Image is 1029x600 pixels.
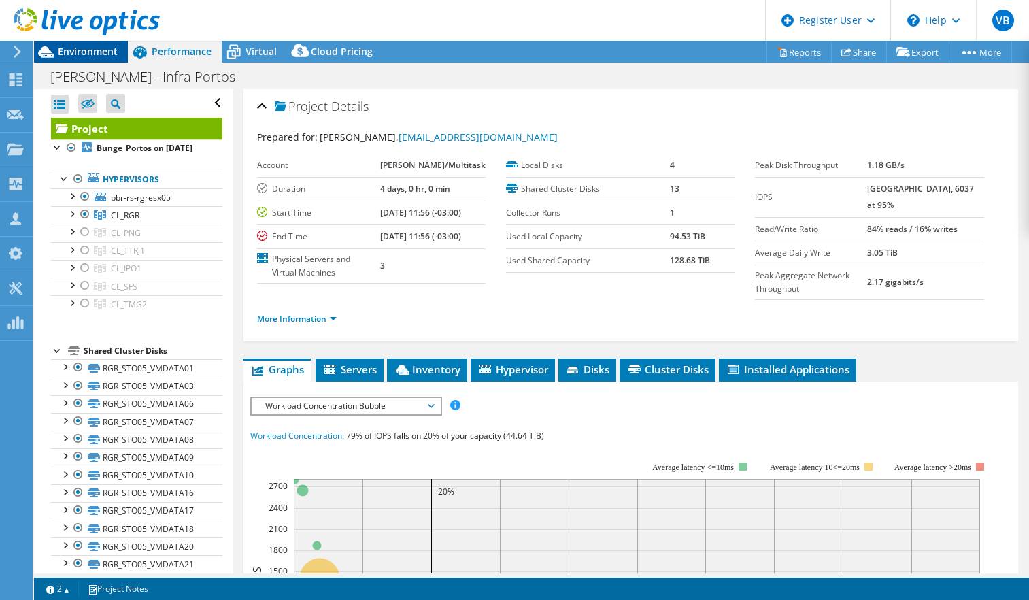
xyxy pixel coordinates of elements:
[506,230,670,244] label: Used Local Capacity
[258,398,433,414] span: Workload Concentration Bubble
[257,252,380,280] label: Physical Servers and Virtual Machines
[51,573,222,591] a: RGR_STO05_VMDATA22
[755,190,866,204] label: IOPS
[275,100,328,114] span: Project
[506,182,670,196] label: Shared Cluster Disks
[111,227,141,239] span: CL_PNG
[111,263,141,274] span: CL_IPO1
[269,544,288,556] text: 1800
[257,230,380,244] label: End Time
[51,206,222,224] a: CL_RGR
[755,222,866,236] label: Read/Write Ratio
[51,278,222,295] a: CL_SFS
[867,159,905,171] b: 1.18 GB/s
[626,363,709,376] span: Cluster Disks
[670,159,675,171] b: 4
[51,448,222,466] a: RGR_STO05_VMDATA09
[246,45,277,58] span: Virtual
[250,363,304,376] span: Graphs
[506,254,670,267] label: Used Shared Capacity
[380,207,461,218] b: [DATE] 11:56 (-03:00)
[58,45,118,58] span: Environment
[84,343,222,359] div: Shared Cluster Disks
[506,159,670,172] label: Local Disks
[111,281,137,293] span: CL_SFS
[949,41,1012,63] a: More
[257,159,380,172] label: Account
[51,484,222,502] a: RGR_STO05_VMDATA16
[51,295,222,313] a: CL_TMG2
[51,224,222,241] a: CL_PNG
[565,363,609,376] span: Disks
[322,363,377,376] span: Servers
[111,210,139,221] span: CL_RGR
[51,413,222,431] a: RGR_STO05_VMDATA07
[886,41,949,63] a: Export
[831,41,887,63] a: Share
[670,254,710,266] b: 128.68 TiB
[37,580,79,597] a: 2
[380,183,450,195] b: 4 days, 0 hr, 0 min
[111,245,145,256] span: CL_TTRJ1
[380,231,461,242] b: [DATE] 11:56 (-03:00)
[670,207,675,218] b: 1
[257,206,380,220] label: Start Time
[44,69,256,84] h1: [PERSON_NAME] - Infra Portos
[766,41,832,63] a: Reports
[867,276,924,288] b: 2.17 gigabits/s
[770,463,860,472] tspan: Average latency 10<=20ms
[320,131,558,144] span: [PERSON_NAME],
[51,188,222,206] a: bbr-rs-rgresx05
[867,223,958,235] b: 84% reads / 16% writes
[311,45,373,58] span: Cloud Pricing
[269,523,288,535] text: 2100
[670,231,705,242] b: 94.53 TiB
[51,139,222,157] a: Bunge_Portos on [DATE]
[97,142,192,154] b: Bunge_Portos on [DATE]
[346,430,544,441] span: 79% of IOPS falls on 20% of your capacity (44.64 TiB)
[755,246,866,260] label: Average Daily Write
[652,463,734,472] tspan: Average latency <=10ms
[438,486,454,497] text: 20%
[51,359,222,377] a: RGR_STO05_VMDATA01
[51,555,222,573] a: RGR_STO05_VMDATA21
[477,363,548,376] span: Hypervisor
[269,565,288,577] text: 1500
[51,395,222,413] a: RGR_STO05_VMDATA06
[51,260,222,278] a: CL_IPO1
[755,159,866,172] label: Peak Disk Throughput
[51,431,222,448] a: RGR_STO05_VMDATA08
[152,45,212,58] span: Performance
[331,98,369,114] span: Details
[51,171,222,188] a: Hypervisors
[992,10,1014,31] span: VB
[506,206,670,220] label: Collector Runs
[907,14,920,27] svg: \n
[380,159,486,171] b: [PERSON_NAME]/Multitask
[894,463,971,472] text: Average latency >20ms
[51,378,222,395] a: RGR_STO05_VMDATA03
[111,299,147,310] span: CL_TMG2
[111,192,171,203] span: bbr-rs-rgresx05
[51,118,222,139] a: Project
[51,520,222,537] a: RGR_STO05_VMDATA18
[399,131,558,144] a: [EMAIL_ADDRESS][DOMAIN_NAME]
[755,269,866,296] label: Peak Aggregate Network Throughput
[394,363,460,376] span: Inventory
[257,131,318,144] label: Prepared for:
[78,580,158,597] a: Project Notes
[670,183,679,195] b: 13
[269,502,288,514] text: 2400
[380,260,385,271] b: 3
[867,247,898,259] b: 3.05 TiB
[51,537,222,555] a: RGR_STO05_VMDATA20
[250,430,344,441] span: Workload Concentration:
[257,182,380,196] label: Duration
[269,480,288,492] text: 2700
[726,363,849,376] span: Installed Applications
[257,313,337,324] a: More Information
[51,502,222,520] a: RGR_STO05_VMDATA17
[867,183,974,211] b: [GEOGRAPHIC_DATA], 6037 at 95%
[51,242,222,260] a: CL_TTRJ1
[51,467,222,484] a: RGR_STO05_VMDATA10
